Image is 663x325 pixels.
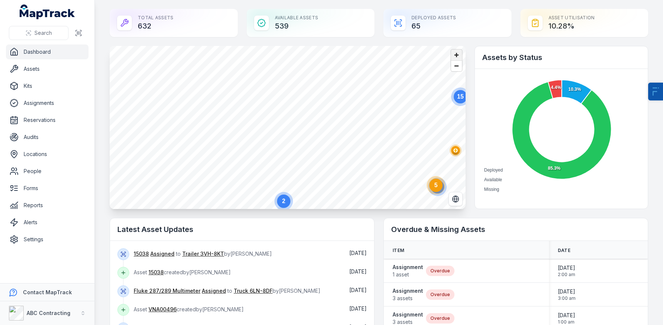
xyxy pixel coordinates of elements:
span: [DATE] [558,288,576,295]
button: Zoom out [451,60,462,71]
strong: Assignment [393,311,423,318]
button: Switch to Satellite View [449,192,463,206]
span: 3 assets [393,295,423,302]
time: 31/01/2025, 1:00:00 am [558,312,575,325]
a: Alerts [6,215,89,230]
button: Zoom in [451,50,462,60]
span: to by [PERSON_NAME] [134,288,320,294]
h2: Assets by Status [482,52,640,63]
a: Kits [6,79,89,93]
time: 29/08/2025, 9:49:30 am [349,287,367,293]
canvas: Map [110,46,466,209]
span: Deployed [484,168,503,173]
div: Overdue [426,313,454,324]
text: 2 [282,198,286,204]
span: 1 asset [393,271,423,278]
span: Available [484,177,502,182]
time: 28/08/2025, 9:25:17 pm [349,305,367,312]
strong: Contact MapTrack [23,289,72,295]
div: Overdue [426,266,454,276]
strong: Assignment [393,287,423,295]
span: [DATE] [558,264,575,272]
span: Missing [484,187,499,192]
span: to by [PERSON_NAME] [134,251,272,257]
a: Truck 6LN-8DF [234,287,273,295]
time: 30/11/2024, 3:00:00 am [558,288,576,301]
a: Assets [6,62,89,76]
div: Overdue [426,289,454,300]
a: Assignment3 assets [393,287,423,302]
a: 15038 [149,269,164,276]
strong: ABC Contracting [27,310,70,316]
button: Search [9,26,69,40]
a: Fluke 287/289 Multimeter [134,287,200,295]
a: Settings [6,232,89,247]
a: Assigned [202,287,226,295]
strong: Assignment [393,263,423,271]
span: Asset created by [PERSON_NAME] [134,306,244,312]
time: 29/08/2025, 10:13:24 am [349,250,367,256]
span: [DATE] [349,287,367,293]
span: 3:00 am [558,295,576,301]
span: Search [34,29,52,37]
h2: Overdue & Missing Assets [391,224,640,235]
span: 2:00 am [558,272,575,278]
a: Reservations [6,113,89,127]
a: VNA00496 [149,306,177,313]
time: 29/08/2025, 10:12:57 am [349,268,367,275]
span: 1:00 am [558,319,575,325]
time: 31/08/2024, 2:00:00 am [558,264,575,278]
a: MapTrack [20,4,75,19]
span: [DATE] [558,312,575,319]
a: People [6,164,89,179]
a: Reports [6,198,89,213]
a: Trailer 3VH-8KT [182,250,224,258]
a: Assignments [6,96,89,110]
span: [DATE] [349,250,367,256]
text: 5 [434,182,438,188]
a: Audits [6,130,89,145]
a: Forms [6,181,89,196]
a: 15038 [134,250,149,258]
text: 15 [457,93,464,100]
a: Dashboard [6,44,89,59]
a: Locations [6,147,89,162]
a: Assigned [150,250,174,258]
span: Date [558,248,570,253]
span: [DATE] [349,268,367,275]
h2: Latest Asset Updates [117,224,367,235]
span: Item [393,248,404,253]
span: Asset created by [PERSON_NAME] [134,269,231,275]
a: Assignment1 asset [393,263,423,278]
span: [DATE] [349,305,367,312]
